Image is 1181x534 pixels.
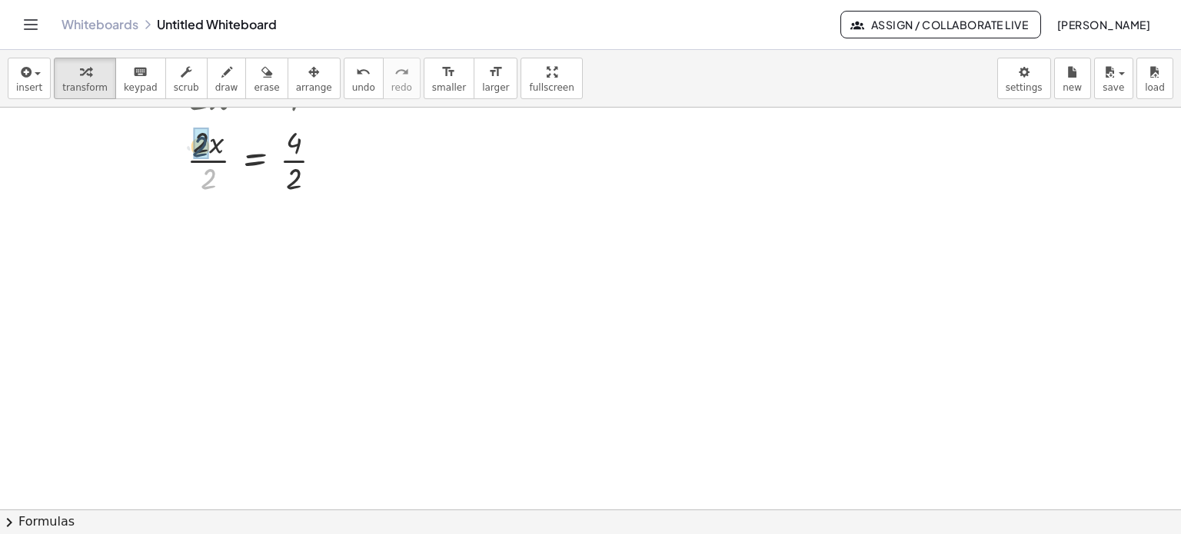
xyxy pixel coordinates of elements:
span: new [1063,82,1082,93]
i: redo [394,63,409,81]
button: insert [8,58,51,99]
button: erase [245,58,288,99]
span: undo [352,82,375,93]
span: load [1145,82,1165,93]
span: [PERSON_NAME] [1056,18,1150,32]
span: redo [391,82,412,93]
span: fullscreen [529,82,574,93]
span: draw [215,82,238,93]
i: format_size [488,63,503,81]
button: scrub [165,58,208,99]
span: erase [254,82,279,93]
span: transform [62,82,108,93]
span: smaller [432,82,466,93]
button: settings [997,58,1051,99]
a: Whiteboards [62,17,138,32]
span: larger [482,82,509,93]
button: keyboardkeypad [115,58,166,99]
button: new [1054,58,1091,99]
button: draw [207,58,247,99]
button: Assign / Collaborate Live [840,11,1041,38]
span: Assign / Collaborate Live [853,18,1028,32]
span: insert [16,82,42,93]
button: format_sizesmaller [424,58,474,99]
span: save [1103,82,1124,93]
button: save [1094,58,1133,99]
button: [PERSON_NAME] [1044,11,1163,38]
button: format_sizelarger [474,58,517,99]
span: arrange [296,82,332,93]
button: arrange [288,58,341,99]
button: Toggle navigation [18,12,43,37]
span: scrub [174,82,199,93]
span: settings [1006,82,1043,93]
span: keypad [124,82,158,93]
i: undo [356,63,371,81]
button: undoundo [344,58,384,99]
button: fullscreen [521,58,582,99]
button: load [1136,58,1173,99]
i: keyboard [133,63,148,81]
button: redoredo [383,58,421,99]
i: format_size [441,63,456,81]
button: transform [54,58,116,99]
